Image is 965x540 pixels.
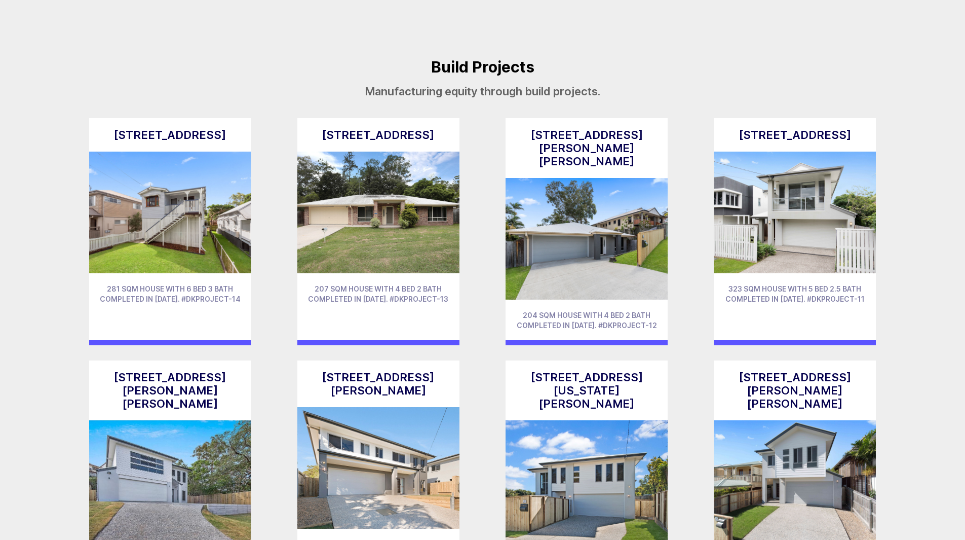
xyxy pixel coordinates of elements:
[724,371,866,410] h3: [STREET_ADDRESS][PERSON_NAME][PERSON_NAME]
[365,85,600,98] h4: Manufacturing equity through build projects.
[517,311,657,330] span: 204 sqm house with 4 bed 2 bath completed in [DATE]. #dkproject-12
[431,59,534,75] h3: Build Projects
[307,371,449,397] h3: [STREET_ADDRESS][PERSON_NAME]
[100,284,241,303] span: 281 sqm house with 6 bed 3 bath completed in [DATE]. #dkproject-14
[99,371,241,410] h3: [STREET_ADDRESS][PERSON_NAME][PERSON_NAME]
[516,371,658,410] h3: [STREET_ADDRESS][US_STATE][PERSON_NAME]
[516,128,658,168] h3: [STREET_ADDRESS][PERSON_NAME][PERSON_NAME]
[724,128,866,141] h3: [STREET_ADDRESS]
[307,128,449,141] h3: [STREET_ADDRESS]
[725,284,865,303] span: 323 sqm house with 5 bed 2.5 bath completed in [DATE]. #dkproject-11
[99,128,241,141] h3: [STREET_ADDRESS]
[308,284,448,303] span: 207 sqm house with 4 bed 2 bath completed in [DATE]. #dkproject-13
